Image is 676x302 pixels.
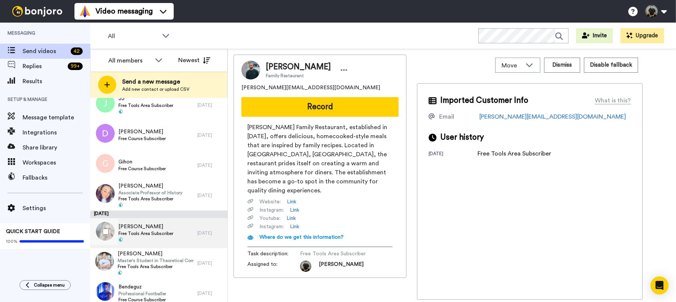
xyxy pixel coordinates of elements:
[23,204,90,213] span: Settings
[197,290,224,296] div: [DATE]
[241,61,260,79] img: Image of Zucco
[118,223,173,230] span: [PERSON_NAME]
[118,283,166,291] span: Bendeguz
[266,61,331,73] span: [PERSON_NAME]
[118,264,194,270] span: Free Tools Area Subscriber
[197,132,224,138] div: [DATE]
[118,158,166,166] span: Gihon
[440,95,528,106] span: Imported Customer Info
[122,86,189,92] span: Add new contact or upload CSV
[197,192,224,198] div: [DATE]
[173,53,216,68] button: Newest
[259,198,281,206] span: Website :
[108,32,158,41] span: All
[576,28,613,43] button: Invite
[23,113,90,122] span: Message template
[95,6,153,17] span: Video messaging
[118,102,173,108] span: Free Tools Area Subscriber
[118,95,173,102] span: JJ
[118,136,166,142] span: Free Course Subscriber
[290,223,299,230] a: Link
[122,77,189,86] span: Send a new message
[108,56,151,65] div: All members
[118,182,182,190] span: [PERSON_NAME]
[96,154,115,173] img: g.png
[197,230,224,236] div: [DATE]
[247,123,393,195] span: [PERSON_NAME] Family Restaurant, established in [DATE], offers delicious, homecooked-style meals ...
[34,282,65,288] span: Collapse menu
[118,128,166,136] span: [PERSON_NAME]
[197,102,224,108] div: [DATE]
[96,184,115,203] img: d89e2969-3630-490e-971e-529b3db4805d.jpg
[197,260,224,266] div: [DATE]
[118,230,173,236] span: Free Tools Area Subscriber
[266,73,331,79] span: Family Restaurant
[259,223,284,230] span: Instagram :
[95,252,114,271] img: 3970bc85-6fe1-40ff-88d6-58a8b5186b61.jpg
[440,132,484,143] span: User history
[544,58,580,73] button: Dismiss
[300,250,371,258] span: Free Tools Area Subscriber
[502,61,522,70] span: Move
[9,6,65,17] img: bj-logo-header-white.svg
[197,162,224,168] div: [DATE]
[23,47,68,56] span: Send videos
[96,124,115,143] img: d.png
[259,235,344,240] span: Where do we get this information?
[300,261,311,272] img: dbb43e74-4438-4751-bed8-fc882dc9d16e-1616669848.jpg
[290,206,299,214] a: Link
[20,280,71,290] button: Collapse menu
[241,84,380,92] span: [PERSON_NAME][EMAIL_ADDRESS][DOMAIN_NAME]
[439,112,454,121] div: Email
[23,143,90,152] span: Share library
[6,238,18,244] span: 100%
[477,149,551,158] div: Free Tools Area Subscriber
[90,210,227,218] div: [DATE]
[286,215,296,222] a: Link
[259,206,284,214] span: Instagram :
[96,94,115,113] img: j.png
[429,151,477,158] div: [DATE]
[118,250,194,258] span: [PERSON_NAME]
[23,173,90,182] span: Fallbacks
[650,276,668,294] div: Open Intercom Messenger
[479,114,626,120] a: [PERSON_NAME][EMAIL_ADDRESS][DOMAIN_NAME]
[118,166,166,172] span: Free Course Subscriber
[118,291,166,297] span: Professional Footballer
[71,47,83,55] div: 42
[319,261,364,272] span: [PERSON_NAME]
[68,63,83,70] div: 99 +
[247,250,300,258] span: Task description :
[620,28,664,43] button: Upgrade
[23,128,90,137] span: Integrations
[584,58,638,73] button: Disable fallback
[23,77,90,86] span: Results
[118,258,194,264] span: Master's Student in Theoretical Computer Science & Machine Learning
[259,215,280,222] span: Youtube :
[96,282,115,301] img: 8255f3de-f0ff-4eec-bc7b-e13b0d54848e.jpg
[595,96,631,105] div: What is this?
[247,261,300,272] span: Assigned to:
[79,5,91,17] img: vm-color.svg
[23,62,65,71] span: Replies
[118,190,182,196] span: Associate Professor of History
[118,196,182,202] span: Free Tools Area Subscriber
[241,97,399,117] button: Record
[6,229,60,234] span: QUICK START GUIDE
[23,158,90,167] span: Workspaces
[287,198,296,206] a: Link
